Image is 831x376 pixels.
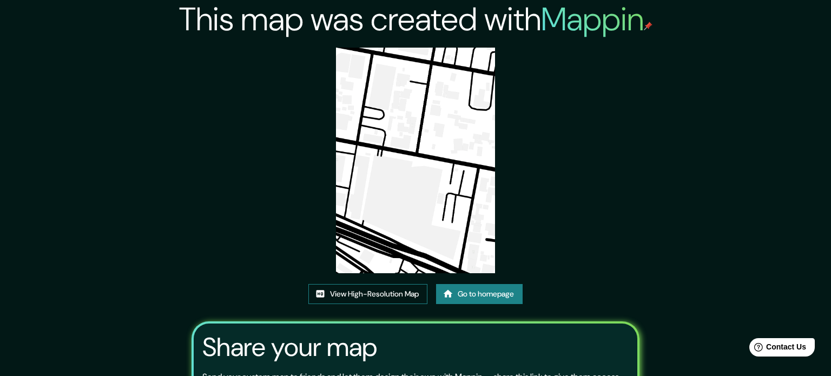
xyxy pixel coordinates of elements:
[436,284,523,304] a: Go to homepage
[308,284,427,304] a: View High-Resolution Map
[202,332,377,362] h3: Share your map
[336,48,496,273] img: created-map
[644,22,652,30] img: mappin-pin
[735,334,819,364] iframe: Help widget launcher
